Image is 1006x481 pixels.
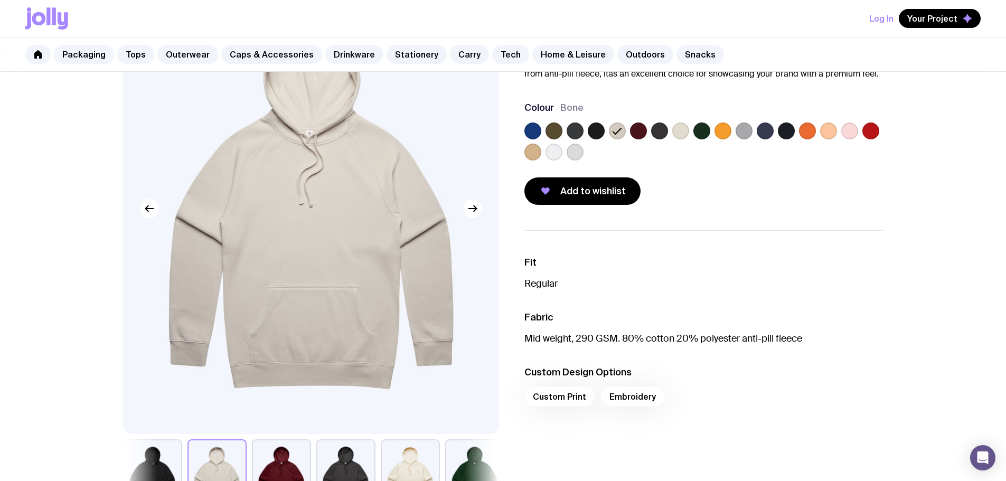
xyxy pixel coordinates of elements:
a: Carry [450,45,489,64]
h3: Custom Design Options [524,366,883,379]
span: Add to wishlist [560,185,626,197]
h3: Colour [524,101,554,114]
a: Tech [492,45,529,64]
a: Outdoors [617,45,673,64]
button: Add to wishlist [524,177,641,205]
a: Tops [117,45,154,64]
a: Snacks [676,45,724,64]
p: Mid weight, 290 GSM. 80% cotton 20% polyester anti-pill fleece [524,332,883,345]
button: Your Project [899,9,981,28]
a: Caps & Accessories [221,45,322,64]
span: Bone [560,101,584,114]
h3: Fabric [524,311,883,324]
p: Regular [524,277,883,290]
a: Outerwear [157,45,218,64]
a: Packaging [54,45,114,64]
a: Stationery [387,45,447,64]
span: Your Project [907,13,957,24]
button: Log In [869,9,894,28]
a: Home & Leisure [532,45,614,64]
div: Open Intercom Messenger [970,445,995,470]
h3: Fit [524,256,883,269]
a: Drinkware [325,45,383,64]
